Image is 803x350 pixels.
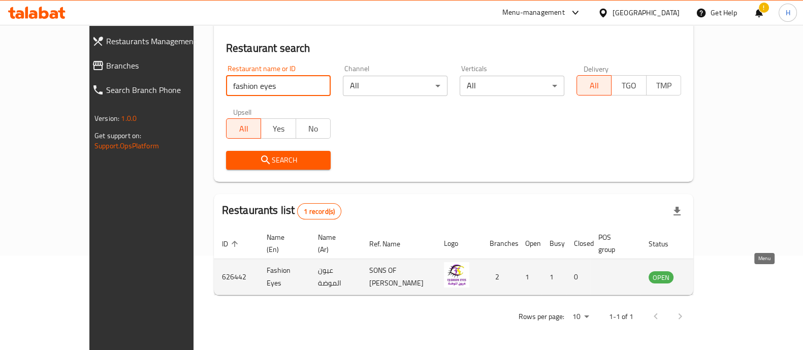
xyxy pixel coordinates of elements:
span: 1.0.0 [121,112,137,125]
th: Busy [541,228,566,259]
button: All [226,118,261,139]
div: Total records count [297,203,341,219]
h2: Restaurant search [226,41,681,56]
h2: Restaurants list [222,203,341,219]
div: OPEN [649,271,673,283]
td: 2 [481,259,517,295]
span: H [785,7,790,18]
span: Name (Ar) [318,231,349,256]
button: TMP [646,75,681,96]
a: Support.OpsPlatform [94,139,159,152]
img: Fashion Eyes [444,262,469,288]
table: enhanced table [214,228,729,295]
button: All [576,75,612,96]
span: Restaurants Management [106,35,215,47]
button: Yes [261,118,296,139]
span: OPEN [649,272,673,283]
td: Fashion Eyes [259,259,310,295]
span: Branches [106,59,215,72]
span: Name (En) [267,231,298,256]
td: عيون الموضة [310,259,361,295]
td: 626442 [214,259,259,295]
span: TGO [616,78,642,93]
span: No [300,121,327,136]
td: 0 [566,259,590,295]
div: [GEOGRAPHIC_DATA] [613,7,680,18]
input: Search for restaurant name or ID.. [226,76,331,96]
p: 1-1 of 1 [609,310,633,323]
p: Rows per page: [519,310,564,323]
th: Open [517,228,541,259]
a: Branches [84,53,223,78]
span: Ref. Name [369,238,413,250]
span: Get support on: [94,129,141,142]
th: Branches [481,228,517,259]
span: TMP [651,78,677,93]
button: No [296,118,331,139]
th: Closed [566,228,590,259]
th: Logo [436,228,481,259]
span: Yes [265,121,292,136]
div: Menu-management [502,7,565,19]
button: Search [226,151,331,170]
button: TGO [611,75,646,96]
a: Search Branch Phone [84,78,223,102]
span: POS group [598,231,628,256]
span: All [581,78,607,93]
td: 1 [541,259,566,295]
td: 1 [517,259,541,295]
label: Upsell [233,108,252,115]
a: Restaurants Management [84,29,223,53]
div: All [343,76,447,96]
span: ID [222,238,241,250]
span: Search Branch Phone [106,84,215,96]
span: Version: [94,112,119,125]
span: Search [234,154,323,167]
div: Rows per page: [568,309,593,325]
div: All [460,76,564,96]
span: All [231,121,257,136]
td: SONS OF [PERSON_NAME] [361,259,436,295]
div: Export file [665,199,689,224]
label: Delivery [584,65,609,72]
span: 1 record(s) [298,207,341,216]
span: Status [649,238,682,250]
